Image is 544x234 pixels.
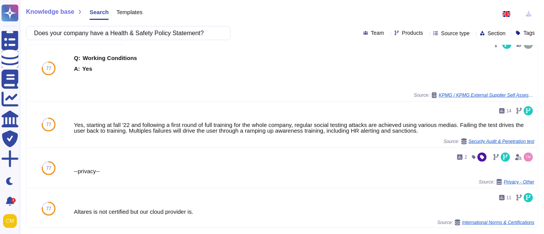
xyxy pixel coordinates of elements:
[371,30,384,36] span: Team
[46,122,51,127] span: 77
[437,219,534,226] span: Source:
[116,9,142,15] span: Templates
[503,11,510,17] img: en
[488,31,506,36] span: Section
[11,198,16,203] div: 2
[507,109,511,113] span: 14
[74,209,534,214] div: Altares is not certified but our cloud provider is.
[524,153,533,162] img: user
[74,168,534,174] div: --privacy--
[507,195,511,200] span: 11
[523,30,535,36] span: Tags
[74,55,80,61] b: Q:
[74,122,534,133] div: Yes, starting at fall '22 and following a first round of full training for the whole company, reg...
[30,26,223,40] input: Search a question or template...
[462,220,534,225] span: International Norms & Certifications
[74,66,80,71] b: A:
[464,155,467,159] span: 2
[443,138,534,145] span: Source:
[441,31,470,36] span: Source type
[46,206,51,211] span: 77
[90,9,109,15] span: Search
[414,92,534,98] span: Source:
[479,179,534,185] span: Source:
[439,93,534,97] span: KPMG / KPMG External Supplier Self Assessment Questionnaire (final) version [DATE]
[402,30,423,36] span: Products
[46,66,51,71] span: 77
[46,166,51,171] span: 77
[82,66,92,71] b: Yes
[83,55,137,61] b: Working Conditions
[2,213,22,229] button: user
[26,9,74,15] span: Knowledge base
[3,214,17,228] img: user
[469,139,534,144] span: Security Audit & Penetration test
[504,180,534,184] span: Privacy - Other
